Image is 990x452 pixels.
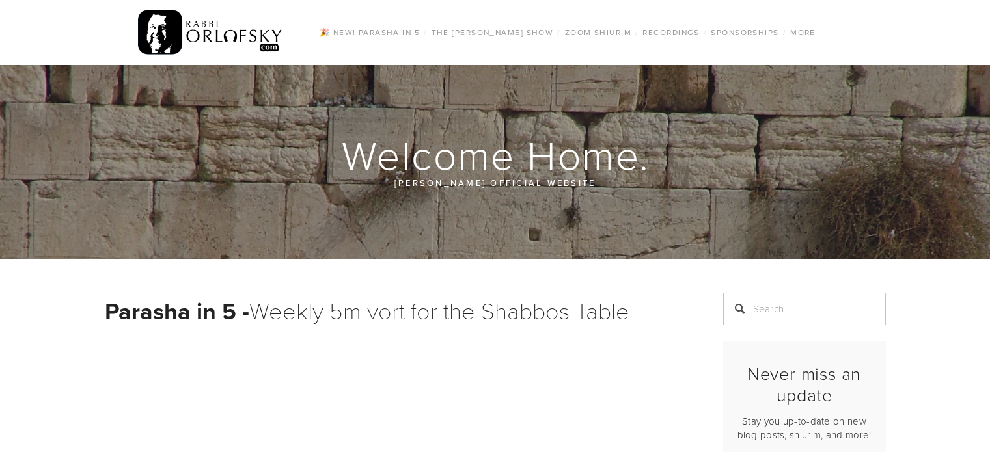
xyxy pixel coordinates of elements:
h1: Weekly 5m vort for the Shabbos Table [105,293,691,328]
p: Stay you up-to-date on new blog posts, shiurim, and more! [734,414,875,442]
h1: Welcome Home. [105,134,887,176]
h2: Never miss an update [734,363,875,405]
p: [PERSON_NAME] official website [183,176,808,190]
span: / [704,27,707,38]
span: / [783,27,786,38]
img: RabbiOrlofsky.com [138,7,283,58]
a: Zoom Shiurim [561,24,635,41]
span: / [635,27,639,38]
span: / [424,27,427,38]
a: Recordings [639,24,703,41]
strong: Parasha in 5 - [105,294,249,328]
a: Sponsorships [707,24,782,41]
span: / [557,27,560,38]
input: Search [723,293,886,325]
a: 🎉 NEW! Parasha in 5 [316,24,424,41]
a: The [PERSON_NAME] Show [428,24,558,41]
a: More [786,24,819,41]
